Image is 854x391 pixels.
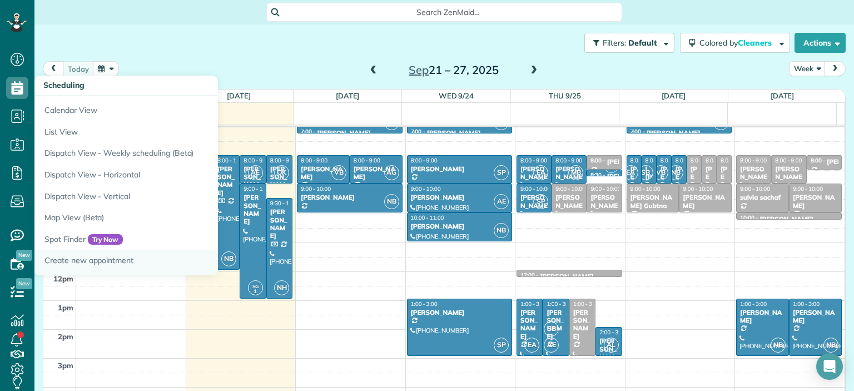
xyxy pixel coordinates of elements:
[411,300,438,308] span: 1:00 - 3:00
[43,80,85,90] span: Scheduling
[221,251,236,266] span: NB
[555,185,585,192] span: 9:00 - 10:00
[410,194,509,201] div: [PERSON_NAME]
[607,158,661,166] div: [PERSON_NAME]
[270,157,297,164] span: 8:00 - 9:00
[217,157,247,164] span: 8:00 - 12:00
[411,185,441,192] span: 9:00 - 10:00
[252,283,259,289] span: SG
[63,61,94,76] button: today
[680,33,790,53] button: Colored byCleaners
[555,194,583,217] div: [PERSON_NAME]
[690,165,698,253] div: [PERSON_NAME]
[544,338,559,353] span: AE
[217,165,236,197] div: [PERSON_NAME]
[775,157,802,164] span: 8:00 - 9:00
[301,185,331,192] span: 9:00 - 10:00
[662,91,686,100] a: [DATE]
[270,208,289,240] div: [PERSON_NAME]
[699,38,776,48] span: Colored by
[494,338,509,353] span: SP
[274,280,289,295] span: NH
[653,165,668,180] span: VB
[739,165,768,189] div: [PERSON_NAME]
[34,121,312,143] a: List View
[494,223,509,238] span: NB
[58,361,73,370] span: 3pm
[739,194,786,201] div: sulvia sachaf
[549,91,582,100] a: Thu 9/25
[88,234,123,245] span: Try Now
[573,309,592,341] div: [PERSON_NAME]
[590,185,620,192] span: 9:00 - 10:00
[721,157,747,164] span: 8:00 - 9:00
[270,165,289,197] div: [PERSON_NAME]
[34,186,312,207] a: Dispatch View - Vertical
[793,300,820,308] span: 1:00 - 3:00
[683,185,713,192] span: 9:00 - 10:00
[638,165,653,180] span: SB
[410,222,509,230] div: [PERSON_NAME]
[547,300,573,308] span: 1:00 - 3:00
[410,165,509,173] div: [PERSON_NAME]
[540,273,594,280] div: [PERSON_NAME]
[738,38,773,48] span: Cleaners
[411,157,438,164] span: 8:00 - 9:00
[691,157,717,164] span: 8:00 - 9:00
[604,338,619,353] span: AL
[34,250,312,275] a: Create new appointment
[795,33,846,53] button: Actions
[409,63,429,77] span: Sep
[706,157,732,164] span: 8:00 - 9:00
[793,185,823,192] span: 9:00 - 10:00
[682,194,728,210] div: [PERSON_NAME]
[740,185,770,192] span: 9:00 - 10:00
[740,300,767,308] span: 1:00 - 3:00
[300,194,399,201] div: [PERSON_NAME]
[34,164,312,186] a: Dispatch View - Horizontal
[410,309,509,316] div: [PERSON_NAME]
[34,229,312,250] a: Spot FinderTry Now
[317,129,371,137] div: [PERSON_NAME]
[533,194,548,209] span: SP
[579,33,674,53] a: Filters: Default
[384,64,523,76] h2: 21 – 27, 2025
[759,215,813,223] div: [PERSON_NAME]
[630,157,657,164] span: 8:00 - 9:00
[740,157,767,164] span: 8:00 - 9:00
[274,165,289,180] span: OK
[792,309,838,325] div: [PERSON_NAME]
[676,157,702,164] span: 8:00 - 9:00
[301,157,327,164] span: 8:00 - 9:00
[771,338,786,353] span: NB
[520,157,547,164] span: 8:00 - 9:00
[739,309,786,325] div: [PERSON_NAME]
[705,165,713,253] div: [PERSON_NAME]
[34,96,312,121] a: Calendar View
[227,91,251,100] a: [DATE]
[628,38,658,48] span: Default
[646,157,672,164] span: 8:00 - 9:00
[249,286,262,297] small: 1
[568,165,583,180] span: MB
[792,194,838,210] div: [PERSON_NAME]
[300,165,346,181] div: [PERSON_NAME]
[427,129,481,137] div: [PERSON_NAME]
[603,38,626,48] span: Filters:
[573,300,600,308] span: 1:00 - 3:00
[774,165,803,189] div: [PERSON_NAME]
[244,185,270,192] span: 9:00 - 1:00
[599,337,618,369] div: [PERSON_NAME]
[16,278,32,289] span: New
[544,321,559,336] span: SB
[384,165,399,180] span: AG
[34,207,312,229] a: Map View (Beta)
[244,157,270,164] span: 8:00 - 9:00
[58,332,73,341] span: 2pm
[439,91,474,100] a: Wed 9/24
[53,274,73,283] span: 12pm
[243,194,262,226] div: [PERSON_NAME]
[331,165,346,180] span: VB
[520,309,539,341] div: [PERSON_NAME]
[494,165,509,180] span: SP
